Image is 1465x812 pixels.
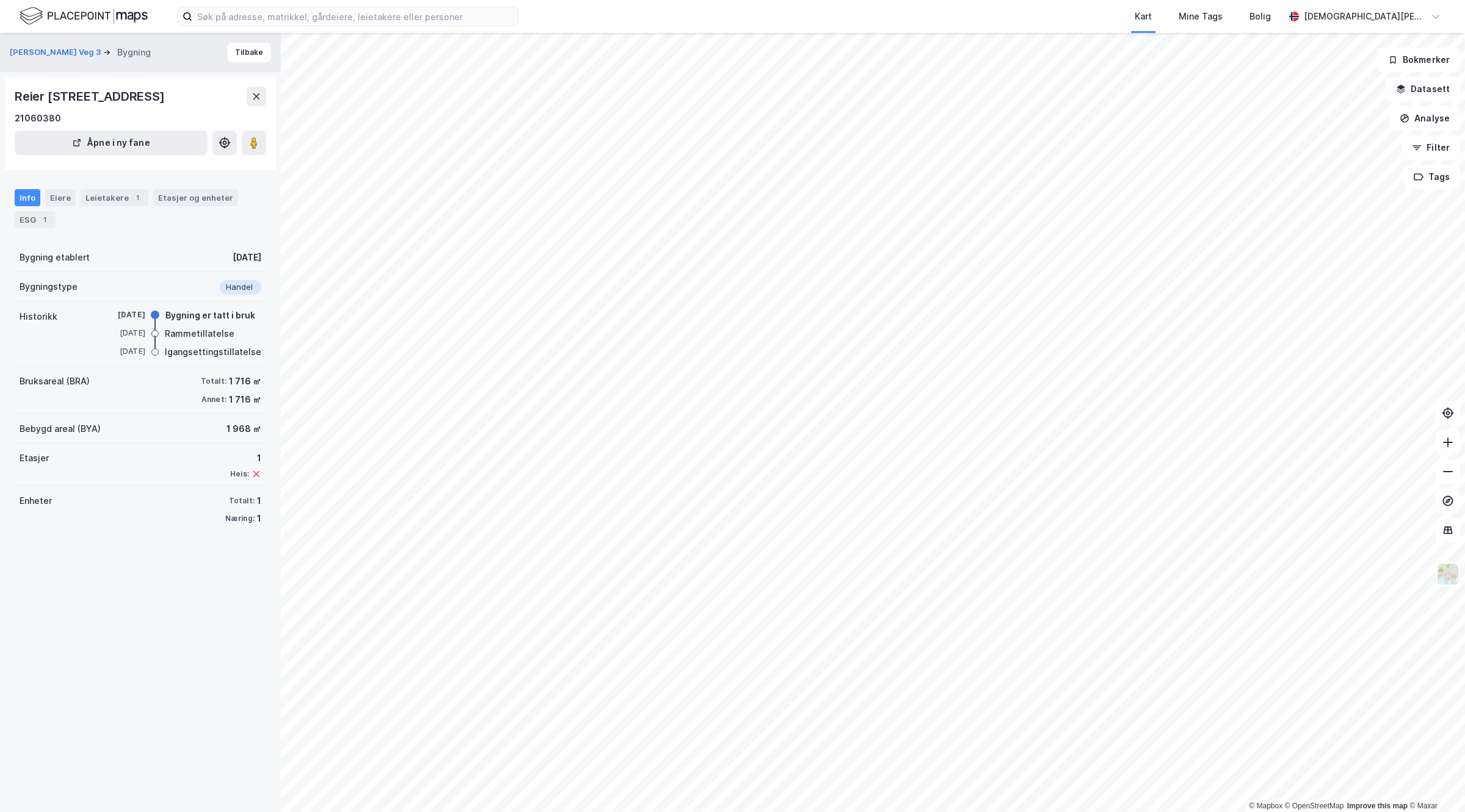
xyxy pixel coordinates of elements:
[192,7,518,26] input: Søk på adresse, matrikkel, gårdeiere, leietakere eller personer
[233,250,261,265] div: [DATE]
[230,451,261,465] div: 1
[257,494,261,508] div: 1
[165,308,255,323] div: Bygning er tatt i bruk
[10,46,103,59] button: [PERSON_NAME] Veg 3
[227,43,271,62] button: Tilbake
[225,514,255,523] div: Næring:
[1179,9,1223,24] div: Mine Tags
[229,374,261,389] div: 1 716 ㎡
[1403,165,1460,189] button: Tags
[1304,9,1426,24] div: [DEMOGRAPHIC_DATA][PERSON_NAME]
[229,392,261,407] div: 1 716 ㎡
[15,87,167,106] div: Reier [STREET_ADDRESS]
[165,326,234,341] div: Rammetillatelse
[20,451,49,465] div: Etasjer
[1347,802,1408,810] a: Improve this map
[158,192,233,203] div: Etasjer og enheter
[1135,9,1152,24] div: Kart
[20,494,52,508] div: Enheter
[165,345,261,359] div: Igangsettingstillatelse
[20,422,101,436] div: Bebygd areal (BYA)
[1436,562,1460,586] img: Z
[96,309,145,320] div: [DATE]
[1250,9,1271,24] div: Bolig
[20,250,90,265] div: Bygning etablert
[20,5,148,27] img: logo.f888ab2527a4732fd821a326f86c7f29.svg
[131,192,143,204] div: 1
[257,511,261,526] div: 1
[229,496,255,506] div: Totalt:
[96,328,145,339] div: [DATE]
[1386,77,1460,101] button: Datasett
[226,422,261,436] div: 1 968 ㎡
[15,189,40,206] div: Info
[81,189,148,206] div: Leietakere
[201,376,226,386] div: Totalt:
[1402,135,1460,160] button: Filter
[230,469,249,479] div: Heis:
[201,395,226,404] div: Annet:
[15,131,208,155] button: Åpne i ny fane
[45,189,76,206] div: Eiere
[15,111,61,126] div: 21060380
[15,211,56,228] div: ESG
[1404,753,1465,812] iframe: Chat Widget
[1378,48,1460,72] button: Bokmerker
[96,346,145,357] div: [DATE]
[117,45,151,60] div: Bygning
[20,374,90,389] div: Bruksareal (BRA)
[20,279,78,294] div: Bygningstype
[38,214,51,226] div: 1
[1389,106,1460,131] button: Analyse
[1285,802,1344,810] a: OpenStreetMap
[20,309,57,324] div: Historikk
[1249,802,1282,810] a: Mapbox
